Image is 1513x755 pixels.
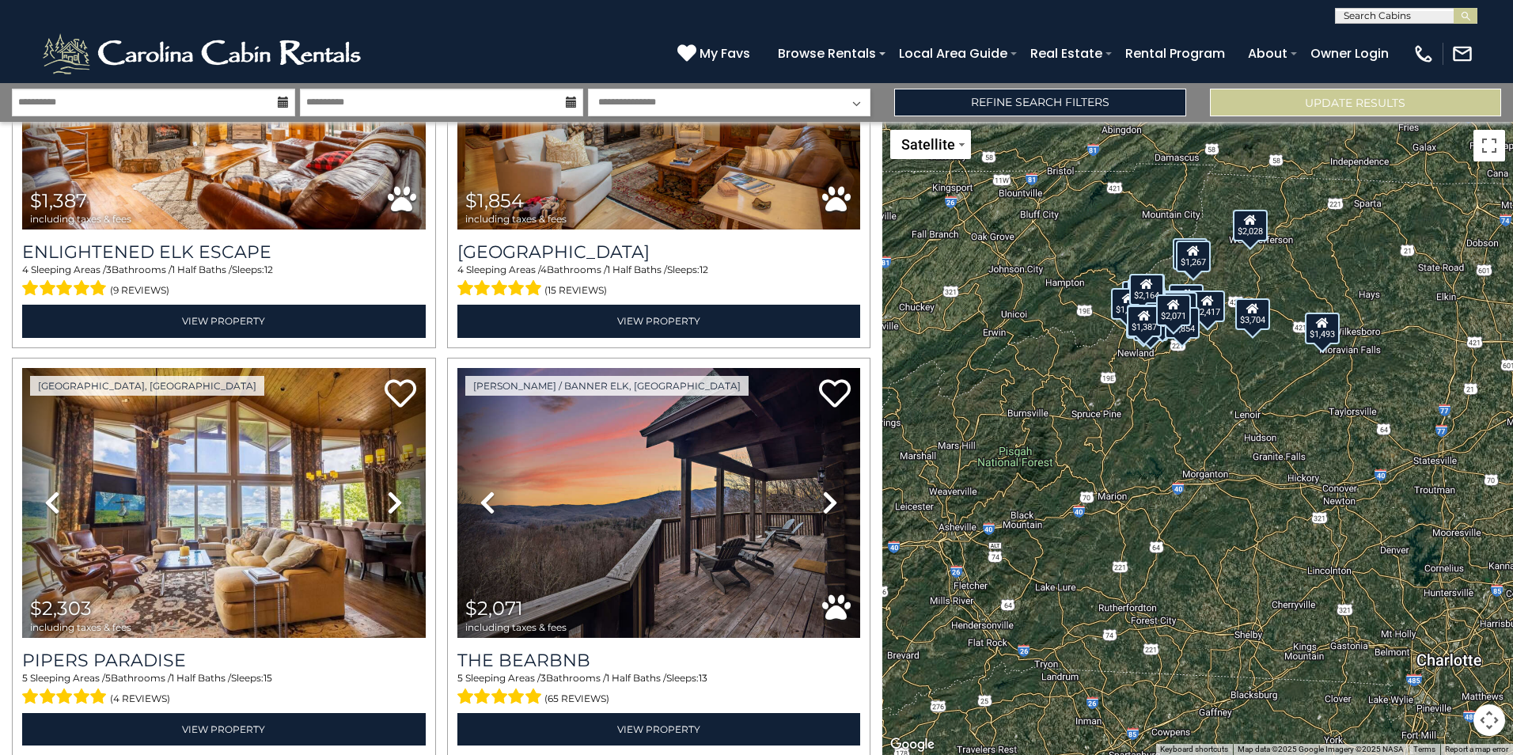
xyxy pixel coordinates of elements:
[1445,745,1508,753] a: Report a map error
[1238,745,1404,753] span: Map data ©2025 Google Imagery ©2025 NASA
[1162,292,1197,324] div: $2,260
[110,689,170,709] span: (4 reviews)
[1413,745,1435,753] a: Terms (opens in new tab)
[1305,313,1340,344] div: $1,493
[22,650,426,671] a: Pipers Paradise
[1160,744,1228,755] button: Keyboard shortcuts
[465,376,749,396] a: [PERSON_NAME] / Banner Elk, [GEOGRAPHIC_DATA]
[22,713,426,746] a: View Property
[544,280,607,301] span: (15 reviews)
[1022,40,1110,67] a: Real Estate
[894,89,1185,116] a: Refine Search Filters
[1234,298,1269,330] div: $3,704
[457,368,861,638] img: thumbnail_163977593.jpeg
[465,214,567,224] span: including taxes & fees
[699,672,707,684] span: 13
[1111,288,1146,320] div: $1,575
[30,622,131,632] span: including taxes & fees
[770,40,884,67] a: Browse Rentals
[891,40,1015,67] a: Local Area Guide
[172,264,232,275] span: 1 Half Baths /
[30,214,131,224] span: including taxes & fees
[465,622,567,632] span: including taxes & fees
[890,130,971,159] button: Change map style
[1126,305,1161,336] div: $1,352
[22,671,426,709] div: Sleeping Areas / Bathrooms / Sleeps:
[540,264,547,275] span: 4
[457,241,861,263] a: [GEOGRAPHIC_DATA]
[1451,43,1473,65] img: mail-regular-white.png
[540,672,546,684] span: 3
[1129,274,1164,305] div: $2,164
[606,672,666,684] span: 1 Half Baths /
[105,672,111,684] span: 5
[106,264,112,275] span: 3
[1159,290,1194,322] div: $1,987
[110,280,169,301] span: (9 reviews)
[457,650,861,671] a: The Bearbnb
[457,672,463,684] span: 5
[457,263,861,301] div: Sleeping Areas / Bathrooms / Sleeps:
[1155,294,1190,326] div: $2,071
[22,305,426,337] a: View Property
[1413,43,1435,65] img: phone-regular-white.png
[1117,40,1233,67] a: Rental Program
[1169,284,1204,316] div: $2,476
[22,263,426,301] div: Sleeping Areas / Bathrooms / Sleeps:
[465,597,523,620] span: $2,071
[457,671,861,709] div: Sleeping Areas / Bathrooms / Sleeps:
[1240,40,1295,67] a: About
[22,672,28,684] span: 5
[264,672,272,684] span: 15
[1175,241,1210,272] div: $1,267
[700,44,750,63] span: My Favs
[22,368,426,638] img: thumbnail_166630216.jpeg
[607,264,667,275] span: 1 Half Baths /
[1232,210,1267,241] div: $2,028
[1473,130,1505,161] button: Toggle fullscreen view
[30,189,87,212] span: $1,387
[886,734,939,755] a: Open this area in Google Maps (opens a new window)
[1473,704,1505,736] button: Map camera controls
[1164,307,1199,339] div: $1,854
[901,136,955,153] span: Satellite
[1172,238,1207,270] div: $1,277
[30,376,264,396] a: [GEOGRAPHIC_DATA], [GEOGRAPHIC_DATA]
[22,264,28,275] span: 4
[457,264,464,275] span: 4
[264,264,273,275] span: 12
[677,44,754,64] a: My Favs
[171,672,231,684] span: 1 Half Baths /
[385,377,416,412] a: Add to favorites
[1189,290,1224,322] div: $2,417
[1127,305,1162,337] div: $1,387
[1303,40,1397,67] a: Owner Login
[30,597,92,620] span: $2,303
[22,241,426,263] a: Enlightened Elk Escape
[457,713,861,746] a: View Property
[465,189,524,212] span: $1,854
[457,305,861,337] a: View Property
[40,30,368,78] img: White-1-2.png
[544,689,609,709] span: (65 reviews)
[700,264,708,275] span: 12
[886,734,939,755] img: Google
[819,377,851,412] a: Add to favorites
[457,241,861,263] h3: Mountain Song Lodge
[1210,89,1501,116] button: Update Results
